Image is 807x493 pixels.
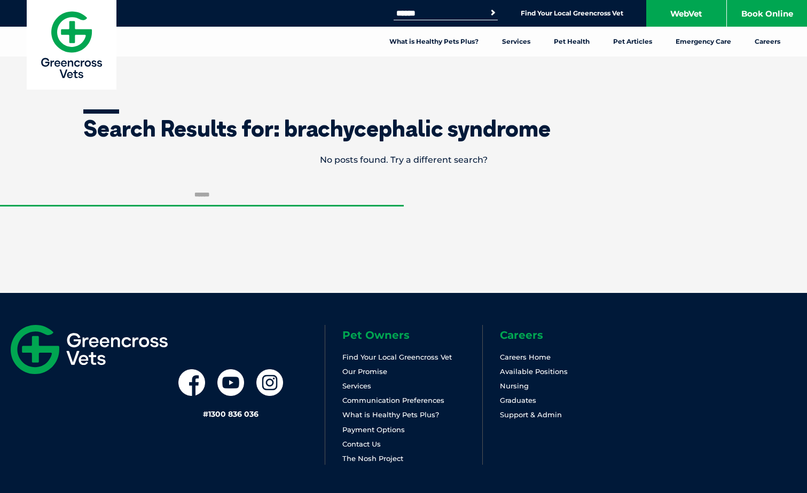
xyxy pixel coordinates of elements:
[378,27,490,57] a: What is Healthy Pets Plus?
[342,330,482,340] h6: Pet Owners
[500,353,551,361] a: Careers Home
[83,117,724,140] h1: Search Results for: brachycephalic syndrome
[743,27,792,57] a: Careers
[342,396,444,404] a: Communication Preferences
[500,381,529,390] a: Nursing
[342,353,452,361] a: Find Your Local Greencross Vet
[500,410,562,419] a: Support & Admin
[342,454,403,463] a: The Nosh Project
[342,410,439,419] a: What is Healthy Pets Plus?
[342,381,371,390] a: Services
[203,409,258,419] a: #1300 836 036
[500,367,568,376] a: Available Positions
[342,440,381,448] a: Contact Us
[542,27,601,57] a: Pet Health
[488,7,498,18] button: Search
[500,396,536,404] a: Graduates
[342,425,405,434] a: Payment Options
[601,27,664,57] a: Pet Articles
[490,27,542,57] a: Services
[521,9,623,18] a: Find Your Local Greencross Vet
[664,27,743,57] a: Emergency Care
[500,330,639,340] h6: Careers
[342,367,387,376] a: Our Promise
[203,409,208,419] span: #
